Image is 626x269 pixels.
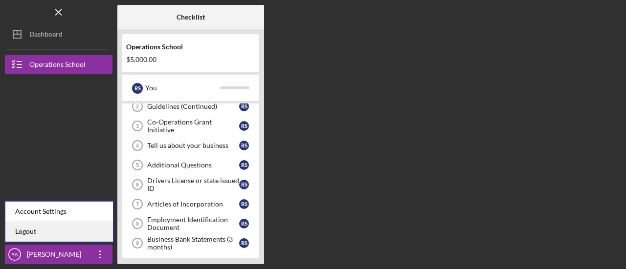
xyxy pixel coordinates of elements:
div: R S [239,160,249,170]
a: 8Employment Identification DocumentRS [127,214,254,233]
div: R S [239,141,249,150]
tspan: 9 [136,240,139,246]
div: R S [239,121,249,131]
div: Dashboard [29,24,63,46]
div: R S [239,199,249,209]
a: 5Additional QuestionsRS [127,155,254,175]
button: Dashboard [5,24,112,44]
tspan: 7 [136,201,139,207]
div: $5,000.00 [126,56,255,63]
text: RS [11,252,18,257]
div: Tell us about your business [147,142,239,149]
div: R S [132,83,143,94]
div: Business Bank Statements (3 months) [147,235,239,251]
button: Operations School [5,55,112,74]
a: 3Co-Operations Grant InitiativeRS [127,116,254,136]
div: R S [239,102,249,111]
b: Checklist [177,13,205,21]
a: 6Drivers License or state issued IDRS [127,175,254,194]
tspan: 4 [136,143,139,148]
div: Operations School [126,43,255,51]
div: Employment Identification Document [147,216,239,231]
div: R S [239,238,249,248]
a: 4Tell us about your businessRS [127,136,254,155]
div: Co-Operations Grant Initiative [147,118,239,134]
a: 7Articles of IncorporationRS [127,194,254,214]
div: R S [239,219,249,228]
div: Articles of Incorporation [147,200,239,208]
div: Operations School [29,55,86,77]
div: Additional Questions [147,161,239,169]
button: RS[PERSON_NAME] [5,245,112,264]
a: Logout [5,222,113,242]
div: You [145,80,220,96]
a: 2Guidelines (Continued)RS [127,97,254,116]
tspan: 2 [136,103,139,109]
tspan: 3 [136,123,139,129]
div: [PERSON_NAME] [24,245,88,267]
tspan: 5 [136,162,139,168]
div: Guidelines (Continued) [147,103,239,110]
div: Account Settings [5,202,113,222]
div: R S [239,180,249,189]
div: Drivers License or state issued ID [147,177,239,192]
tspan: 6 [136,182,139,187]
a: 9Business Bank Statements (3 months)RS [127,233,254,253]
tspan: 8 [136,221,139,227]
